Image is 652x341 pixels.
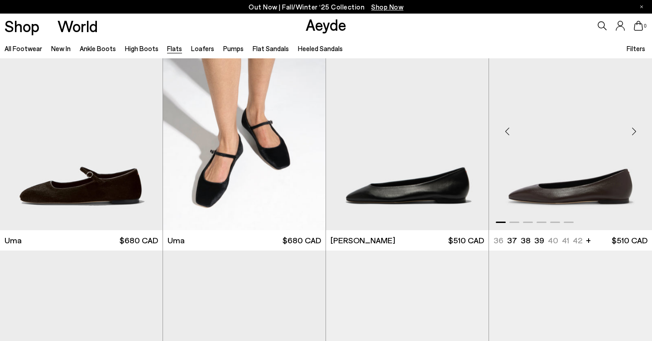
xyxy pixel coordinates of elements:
li: + [586,234,591,246]
li: 37 [507,235,517,246]
a: Next slide Previous slide [163,26,326,230]
span: $680 CAD [120,235,158,246]
a: 0 [634,21,643,31]
a: All Footwear [5,44,42,52]
div: Next slide [620,118,647,145]
a: 36 37 38 39 40 41 42 + $510 CAD [489,230,652,251]
a: Pumps [223,44,244,52]
ul: variant [494,235,580,246]
a: World [58,18,98,34]
span: $680 CAD [283,235,321,246]
span: Navigate to /collections/new-in [371,3,403,11]
a: New In [51,44,71,52]
a: Aeyde [306,15,346,34]
a: High Boots [125,44,158,52]
div: 2 / 5 [163,26,326,230]
a: Heeled Sandals [298,44,343,52]
a: Loafers [191,44,214,52]
li: 39 [534,235,544,246]
a: [PERSON_NAME] $510 CAD [326,230,489,251]
div: 1 / 6 [489,26,652,230]
p: Out Now | Fall/Winter ‘25 Collection [249,1,403,13]
a: Flats [167,44,182,52]
a: Shop [5,18,39,34]
span: 0 [643,24,647,28]
div: Previous slide [494,118,521,145]
span: $510 CAD [612,235,647,246]
img: Uma Ponyhair Flats [163,26,326,230]
a: Next slide Previous slide [326,26,489,230]
span: $510 CAD [448,235,484,246]
a: Ankle Boots [80,44,116,52]
span: Uma [168,235,185,246]
li: 38 [521,235,531,246]
span: Filters [627,44,645,52]
span: [PERSON_NAME] [331,235,395,246]
span: Uma [5,235,22,246]
a: Uma $680 CAD [163,230,326,251]
div: 1 / 6 [326,26,489,230]
a: Next slide Previous slide [489,26,652,230]
a: Flat Sandals [253,44,289,52]
img: Ellie Almond-Toe Flats [489,26,652,230]
img: Ellie Almond-Toe Flats [326,26,489,230]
